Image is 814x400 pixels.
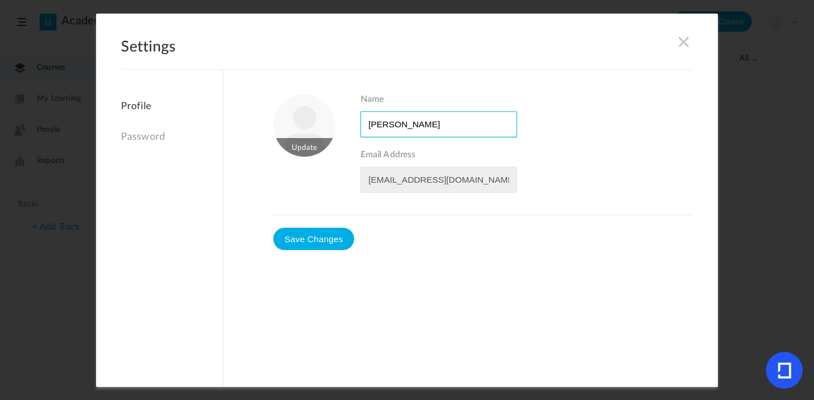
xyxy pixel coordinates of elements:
button: Save Changes [274,227,354,250]
input: Name [361,111,517,137]
span: Email Address [361,149,694,160]
span: Name [361,94,694,105]
img: user-image.png [274,94,336,157]
h2: Settings [121,38,693,70]
a: Password [121,124,223,149]
a: Profile [121,101,223,119]
input: Email Address [361,166,517,192]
